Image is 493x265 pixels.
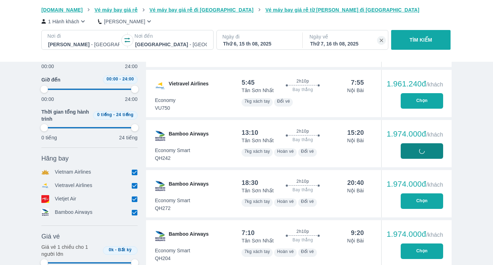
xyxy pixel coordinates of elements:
p: 24 tiếng [119,134,138,141]
p: 00:00 [41,63,54,70]
span: Hoàn vé [277,149,294,154]
div: 1.974.000đ [387,180,443,188]
img: QH [155,230,166,242]
button: [PERSON_NAME] [98,18,153,25]
span: 2h10p [296,179,309,184]
div: 1.974.000đ [387,230,443,239]
span: - [113,112,115,117]
div: 1.974.000đ [387,130,443,138]
div: 7:55 [351,78,364,87]
span: 24 tiếng [116,112,134,117]
span: 7kg xách tay [244,249,270,254]
span: Đổi vé [301,249,314,254]
span: Thời gian tổng hành trình [41,108,90,122]
span: Bamboo Airways [169,130,209,141]
span: /khách [426,232,443,238]
div: 1.961.240đ [387,80,443,88]
span: Đổi vé [277,99,290,104]
span: - [120,77,121,82]
div: 15:20 [347,128,364,137]
span: 00:00 [106,77,118,82]
span: 24:00 [122,77,134,82]
span: Bamboo Airways [169,230,209,242]
img: VU [155,80,166,91]
span: Bất kỳ [118,247,132,252]
span: [DOMAIN_NAME] [41,7,83,13]
span: 2h10p [296,78,309,84]
p: Ngày về [309,33,382,40]
span: 7kg xách tay [244,99,270,104]
span: /khách [426,82,443,88]
span: Hoàn vé [277,199,294,204]
span: 7kg xách tay [244,149,270,154]
span: Economy Smart [155,247,190,254]
img: QH [155,180,166,192]
p: Nơi đi [47,32,120,40]
div: 5:45 [242,78,255,87]
span: 0 tiếng [97,112,112,117]
span: Giờ đến [41,76,60,83]
nav: breadcrumb [41,6,452,13]
div: 18:30 [242,179,258,187]
p: Bamboo Airways [55,209,92,216]
span: 7kg xách tay [244,199,270,204]
span: Giá vé [41,232,60,241]
p: 24:00 [125,63,138,70]
p: Vietjet Air [55,195,76,203]
p: Vietnam Airlines [55,168,91,176]
button: Chọn [401,193,443,209]
span: Economy Smart [155,197,190,204]
p: [PERSON_NAME] [104,18,145,25]
span: /khách [426,132,443,138]
span: Economy [155,97,175,104]
span: 0k [109,247,114,252]
button: Chọn [401,93,443,109]
p: TÌM KIẾM [410,36,432,43]
p: Vietravel Airlines [55,182,92,189]
span: Vietravel Airlines [169,80,209,91]
p: 0 tiếng [41,134,57,141]
span: Vé máy bay giá rẻ đi [GEOGRAPHIC_DATA] [150,7,254,13]
div: 13:10 [242,128,258,137]
div: Thứ 7, 16 th 08, 2025 [310,40,382,47]
span: VU750 [155,104,175,112]
span: Hoàn vé [277,249,294,254]
button: 1 Hành khách [41,18,87,25]
p: Nội Bài [347,87,364,94]
span: Bamboo Airways [169,180,209,192]
img: QH [155,130,166,141]
span: 2h10p [296,128,309,134]
span: Economy Smart [155,147,190,154]
p: Ngày đi [222,33,295,40]
p: Tân Sơn Nhất [242,137,274,144]
p: Tân Sơn Nhất [242,237,274,244]
p: Nơi đến [134,32,207,40]
p: Nội Bài [347,237,364,244]
button: Chọn [401,243,443,259]
span: /khách [426,182,443,188]
p: 1 Hành khách [48,18,79,25]
p: Tân Sơn Nhất [242,187,274,194]
div: 7:10 [242,229,255,237]
span: - [115,247,117,252]
span: Vé máy bay giá rẻ từ [PERSON_NAME] đi [GEOGRAPHIC_DATA] [265,7,419,13]
p: 00:00 [41,96,54,103]
p: 24:00 [125,96,138,103]
p: Giá vé 1 chiều cho 1 người lớn [41,243,100,258]
span: Vé máy bay giá rẻ [94,7,138,13]
button: TÌM KIẾM [391,30,450,50]
p: Tân Sơn Nhất [242,87,274,94]
span: Đổi vé [301,149,314,154]
p: Nội Bài [347,137,364,144]
div: Thứ 6, 15 th 08, 2025 [223,40,295,47]
span: QH204 [155,255,190,262]
div: 9:20 [351,229,364,237]
div: 20:40 [347,179,364,187]
span: QH272 [155,205,190,212]
span: QH242 [155,155,190,162]
span: 2h10p [296,229,309,234]
p: Nội Bài [347,187,364,194]
span: Hãng bay [41,154,69,163]
span: Đổi vé [301,199,314,204]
